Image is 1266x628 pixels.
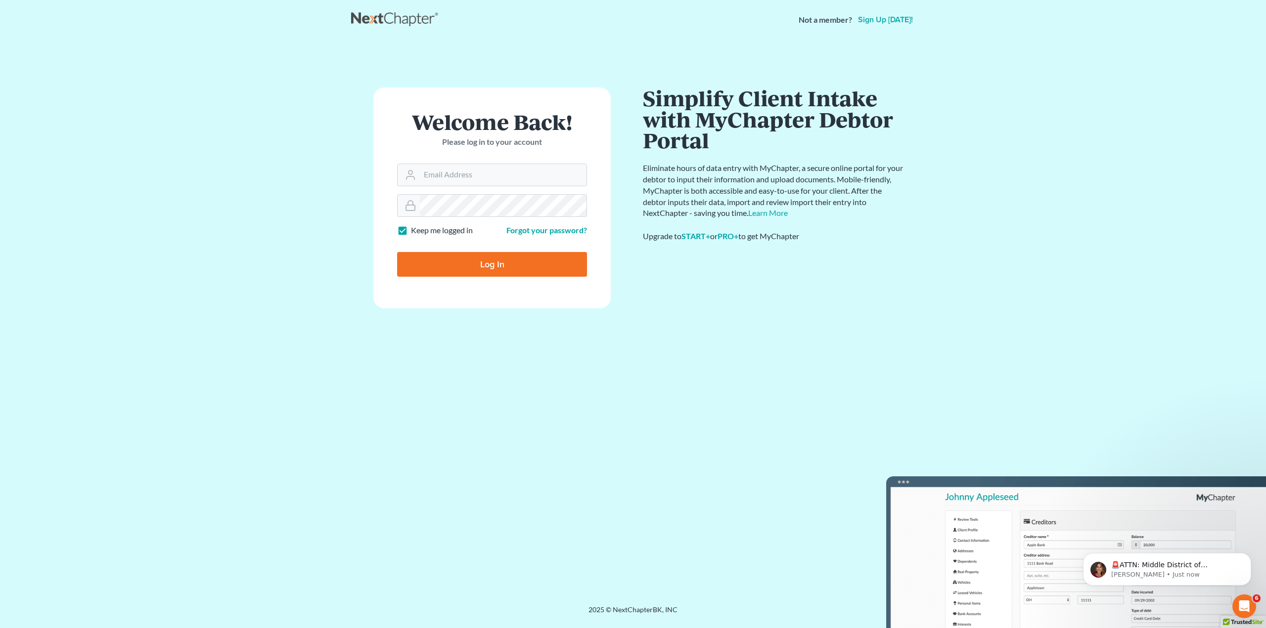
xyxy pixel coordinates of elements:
[643,163,905,219] p: Eliminate hours of data entry with MyChapter, a secure online portal for your debtor to input the...
[506,225,587,235] a: Forgot your password?
[856,16,915,24] a: Sign up [DATE]!
[351,605,915,623] div: 2025 © NextChapterBK, INC
[420,164,587,186] input: Email Address
[748,208,788,217] a: Learn More
[397,252,587,277] input: Log In
[643,231,905,242] div: Upgrade to or to get MyChapter
[643,87,905,151] h1: Simplify Client Intake with MyChapter Debtor Portal
[1232,594,1256,618] iframe: Intercom live chat
[681,231,710,241] a: START+
[799,14,852,26] strong: Not a member?
[1068,532,1266,601] iframe: Intercom notifications message
[718,231,738,241] a: PRO+
[397,136,587,148] p: Please log in to your account
[1253,594,1261,602] span: 6
[397,111,587,132] h1: Welcome Back!
[411,225,473,236] label: Keep me logged in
